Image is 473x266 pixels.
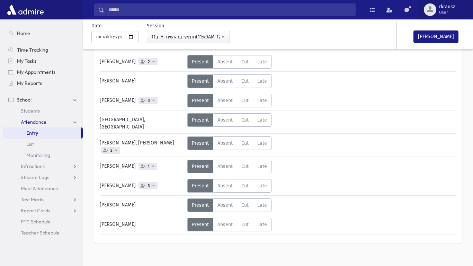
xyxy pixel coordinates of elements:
span: Late [257,202,267,208]
a: School [3,94,83,105]
a: Students [3,105,83,116]
span: Cut [241,59,249,65]
a: Report Cards [3,205,83,216]
span: Absent [217,140,233,146]
span: Present [192,59,209,65]
span: Cut [241,98,249,104]
span: Cut [241,183,249,189]
a: Attendance [3,116,83,127]
a: Monitoring [3,150,83,161]
label: Session [147,22,164,29]
span: My Tasks [17,58,36,64]
span: My Reports [17,80,42,86]
span: Present [192,78,209,84]
a: Teacher Schedule [3,227,83,238]
button: [PERSON_NAME] [413,30,458,43]
label: Date [91,22,102,29]
span: Infractions [21,163,45,169]
span: My Appointments [17,69,55,75]
span: Present [192,98,209,104]
span: Report Cards [21,207,50,214]
a: Home [3,28,83,39]
span: Late [257,78,267,84]
a: Time Tracking [3,44,83,55]
span: Absent [217,78,233,84]
span: Present [192,163,209,169]
span: rkrausz [439,4,455,10]
div: [PERSON_NAME] [96,218,187,231]
span: Cut [241,117,249,123]
a: Test Marks [3,194,83,205]
span: Home [17,30,30,36]
span: Teacher Schedule [21,230,60,236]
div: AttTypes [187,74,271,88]
span: 2 [109,148,114,153]
span: Absent [217,202,233,208]
span: Cut [241,163,249,169]
div: [PERSON_NAME] [96,74,187,88]
span: Absent [217,222,233,228]
input: Search [104,3,355,16]
span: Late [257,117,267,123]
img: AdmirePro [6,3,45,17]
span: School [17,97,32,103]
span: 3 [146,184,151,188]
a: My Appointments [3,66,83,78]
button: 11ב-H-חומש: בראשית(11:40AM-12:25PM) [147,31,230,43]
div: [PERSON_NAME] [96,198,187,212]
span: Cut [241,140,249,146]
span: Late [257,140,267,146]
a: My Tasks [3,55,83,66]
span: Attendance [21,119,46,125]
span: Cut [241,202,249,208]
span: Present [192,202,209,208]
span: Absent [217,59,233,65]
span: Late [257,163,267,169]
span: Present [192,183,209,189]
span: Absent [217,183,233,189]
span: Meal Attendance [21,185,58,192]
div: AttTypes [187,113,271,127]
span: Absent [217,163,233,169]
div: [PERSON_NAME] [96,94,187,107]
div: 11ב-H-חומש: בראשית(11:40AM-12:25PM) [151,33,220,41]
span: 2 [146,60,151,64]
span: Monitoring [26,152,50,158]
a: My Reports [3,78,83,89]
div: AttTypes [187,179,271,193]
span: Late [257,59,267,65]
a: Meal Attendance [3,183,83,194]
div: AttTypes [187,94,271,107]
div: AttTypes [187,198,271,212]
span: User [439,10,455,15]
span: Entry [26,130,38,136]
div: [PERSON_NAME], [PERSON_NAME] [96,136,187,154]
span: 1 [146,164,151,169]
a: PTC Schedule [3,216,83,227]
a: List [3,139,83,150]
span: Students [21,108,40,114]
div: AttTypes [187,218,271,231]
div: [PERSON_NAME] [96,179,187,193]
a: Entry [3,127,81,139]
span: PTC Schedule [21,219,51,225]
span: Cut [241,78,249,84]
span: Present [192,140,209,146]
div: [PERSON_NAME] [96,55,187,69]
span: Absent [217,98,233,104]
div: AttTypes [187,55,271,69]
span: Late [257,222,267,228]
span: Time Tracking [17,47,48,53]
span: Test Marks [21,196,44,203]
div: AttTypes [187,160,271,173]
span: Student Logs [21,174,49,180]
span: Present [192,222,209,228]
span: List [26,141,34,147]
div: [GEOGRAPHIC_DATA], [GEOGRAPHIC_DATA] [96,113,187,131]
span: 3 [146,98,151,103]
span: Late [257,183,267,189]
div: AttTypes [187,136,271,150]
div: [PERSON_NAME] [96,160,187,173]
span: Present [192,117,209,123]
span: Cut [241,222,249,228]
